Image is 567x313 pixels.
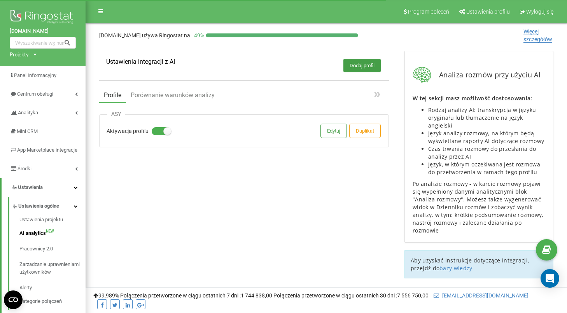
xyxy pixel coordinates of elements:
[526,9,553,15] span: Wyloguj się
[19,241,86,257] a: Pracownicy 2.0
[523,28,552,43] span: Więcej szczegółów
[19,226,86,241] a: AI analyticsNEW
[12,197,86,213] a: Ustawienia ogólne
[106,58,175,65] h1: Ustawienia integracji z AI
[18,202,59,210] span: Ustawienia ogólne
[466,9,510,15] span: Ustawienia profilu
[241,292,272,299] u: 1 744 838,00
[428,129,545,145] li: Język analizy rozmowy, na którym będą wyświetlane raporty AI dotyczące rozmowy
[19,257,86,280] a: Zarządzanie uprawnieniami użytkowników
[428,145,545,161] li: Czas trwania rozmowy do przesłania do analizy przez AI
[19,216,86,226] a: Ustawienia projektu
[2,178,86,197] a: Ustawienia
[120,292,272,299] span: Połączenia przetworzone w ciągu ostatnich 7 dni :
[428,106,545,129] li: Rodzaj analizy AI: transkrypcja w języku oryginału lub tłumaczenie na język angielski
[17,128,38,134] span: Mini CRM
[17,166,31,171] span: Środki
[10,27,76,35] a: [DOMAIN_NAME]
[4,290,23,309] button: Open CMP widget
[10,8,76,27] img: Ringostat logo
[343,59,381,72] button: Dodaj profil
[397,292,429,299] u: 7 556 750,00
[17,147,77,153] span: App Marketplace integracje
[408,9,449,15] span: Program poleceń
[350,124,380,138] button: Duplikat
[428,161,545,176] li: Język, w którym oczekiwana jest rozmowa do przetworzenia w ramach tego profilu
[19,280,86,296] a: Alerty
[541,269,559,288] div: Open Intercom Messenger
[93,292,119,299] span: 99,989%
[18,110,38,115] span: Analityka
[190,31,206,39] p: 49 %
[411,257,547,272] p: Aby uzyskać instrukcje dotyczące integracji, przejdź do
[434,292,528,299] a: [EMAIL_ADDRESS][DOMAIN_NAME]
[439,264,472,272] a: bazy wiedzy
[413,94,545,102] p: W tej sekcji masz możliwość dostosowania:
[18,184,43,190] span: Ustawienia
[142,32,190,38] span: używa Ringostat na
[107,127,149,135] label: Aktywacja profilu
[10,51,29,58] div: Projekty
[321,124,346,138] button: Edytuj
[413,180,545,234] p: Po analizie rozmowy - w karcie rozmowy pojawi się wypełniony danymi analitycznymi blok "Analiza r...
[107,111,125,117] div: ASY
[14,72,56,78] span: Panel Informacyjny
[99,88,126,103] button: Profile
[99,31,190,39] p: [DOMAIN_NAME]
[273,292,429,299] span: Połączenia przetworzone w ciągu ostatnich 30 dni :
[10,37,76,49] input: Wyszukiwanie wg numeru
[19,296,86,305] a: Kategorie połączeń
[17,91,53,97] span: Centrum obsługi
[413,67,545,83] div: Analiza rozmów przy użyciu AI
[126,88,219,102] button: Porównanie warunków analizy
